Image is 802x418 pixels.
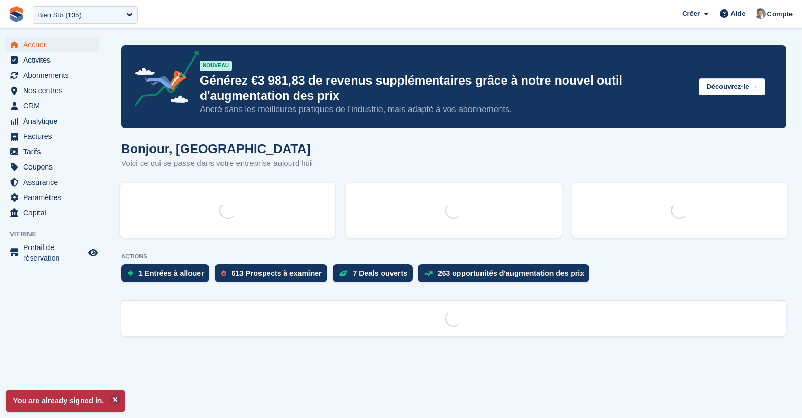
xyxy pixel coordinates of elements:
div: 7 Deals ouverts [353,269,408,277]
div: 1 Entrées à allouer [138,269,204,277]
a: menu [5,175,99,190]
p: Ancré dans les meilleures pratiques de l’industrie, mais adapté à vos abonnements. [200,104,690,115]
span: Nos centres [23,83,86,98]
a: menu [5,114,99,128]
a: menu [5,129,99,144]
a: menu [5,53,99,67]
span: CRM [23,98,86,113]
span: Abonnements [23,68,86,83]
p: Générez €3 981,83 de revenus supplémentaires grâce à notre nouvel outil d'augmentation des prix [200,73,690,104]
span: Capital [23,205,86,220]
a: menu [5,68,99,83]
p: Voici ce qui se passe dans votre entreprise aujourd'hui [121,157,312,170]
a: 613 Prospects à examiner [215,264,333,287]
a: 1 Entrées à allouer [121,264,215,287]
a: menu [5,242,99,263]
a: 7 Deals ouverts [333,264,418,287]
span: Factures [23,129,86,144]
img: price-adjustments-announcement-icon-8257ccfd72463d97f412b2fc003d46551f7dbcb40ab6d574587a9cd5c0d94... [126,50,199,110]
button: Découvrez-le → [699,78,765,96]
span: Accueil [23,37,86,52]
a: Boutique d'aperçu [87,246,99,259]
a: menu [5,144,99,159]
div: NOUVEAU [200,61,232,71]
a: 263 opportunités d'augmentation des prix [418,264,595,287]
a: menu [5,190,99,205]
p: You are already signed in. [6,390,125,412]
img: Sebastien Bonnier [755,8,766,19]
h1: Bonjour, [GEOGRAPHIC_DATA] [121,142,312,156]
a: menu [5,205,99,220]
span: Compte [767,9,793,19]
img: stora-icon-8386f47178a22dfd0bd8f6a31ec36ba5ce8667c1dd55bd0f319d3a0aa187defe.svg [8,6,24,22]
a: menu [5,37,99,52]
span: Coupons [23,160,86,174]
span: Analytique [23,114,86,128]
span: Paramètres [23,190,86,205]
span: Portail de réservation [23,242,86,263]
span: Assurance [23,175,86,190]
span: Créer [682,8,700,19]
img: price_increase_opportunities-93ffe204e8149a01c8c9dc8f82e8f89637d9d84a8eef4429ea346261dce0b2c0.svg [424,271,433,276]
div: 613 Prospects à examiner [232,269,322,277]
div: Bien Sûr (135) [37,10,82,21]
a: menu [5,160,99,174]
a: menu [5,83,99,98]
span: Tarifs [23,144,86,159]
span: Activités [23,53,86,67]
img: deal-1b604bf984904fb50ccaf53a9ad4b4a5d6e5aea283cecdc64d6e3604feb123c2.svg [339,270,348,277]
img: prospect-51fa495bee0391a8d652442698ab0144808aea92771e9ea1ae160a38d050c398.svg [221,270,226,276]
a: menu [5,98,99,113]
span: Vitrine [9,229,105,240]
span: Aide [730,8,745,19]
img: move_ins_to_allocate_icon-fdf77a2bb77ea45bf5b3d319d69a93e2d87916cf1d5bf7949dd705db3b84f3ca.svg [127,270,133,276]
p: ACTIONS [121,253,786,260]
div: 263 opportunités d'augmentation des prix [438,269,584,277]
